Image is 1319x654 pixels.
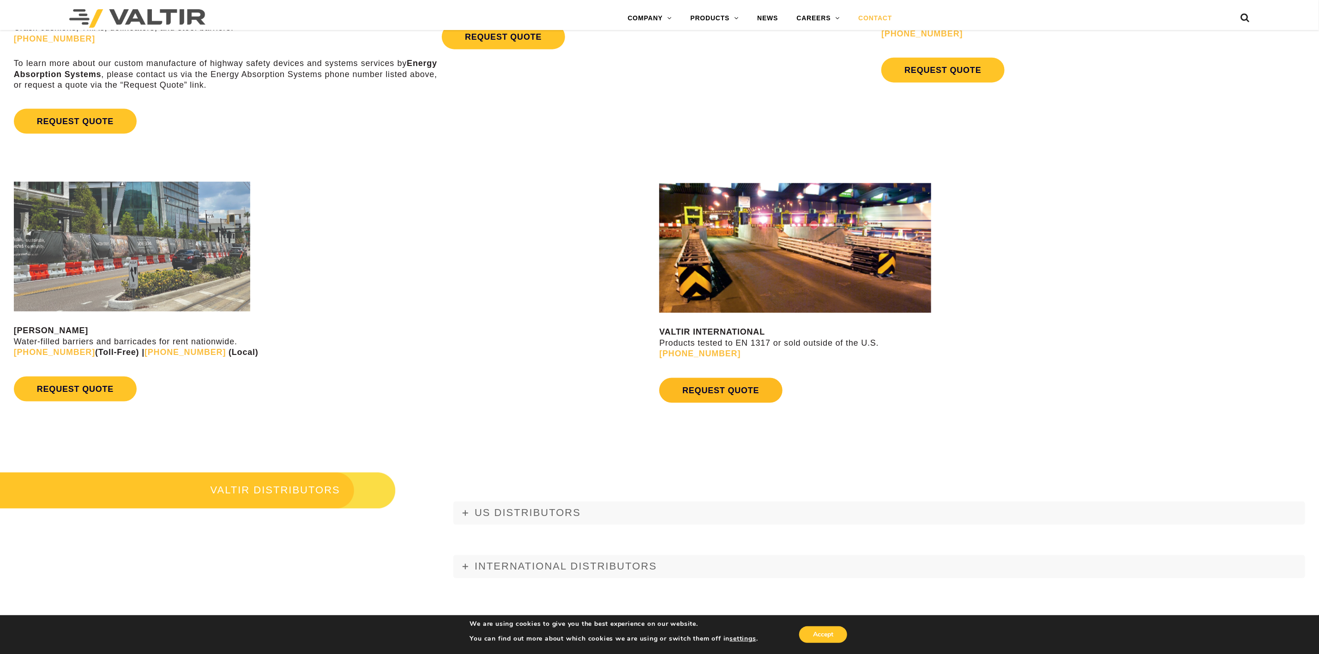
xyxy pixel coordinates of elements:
p: Water-filled barriers and barricades for rent nationwide. [14,325,657,358]
a: REQUEST QUOTE [659,378,782,403]
a: REQUEST QUOTE [14,109,137,134]
a: NEWS [748,9,787,28]
span: US DISTRIBUTORS [475,507,581,519]
strong: VALTIR INTERNATIONAL [659,327,765,336]
a: COMPANY [619,9,681,28]
a: PRODUCTS [681,9,748,28]
img: contact us valtir international [659,183,931,313]
p: We are using cookies to give you the best experience on our website. [470,620,758,628]
a: REQUEST QUOTE [14,377,137,402]
a: REQUEST QUOTE [442,24,565,49]
img: Valtir [69,9,205,28]
img: Rentals contact us image [14,182,250,312]
a: INTERNATIONAL DISTRIBUTORS [453,555,1305,578]
a: [PHONE_NUMBER] [881,29,963,38]
a: CAREERS [788,9,849,28]
strong: (Toll-Free) | [14,348,145,357]
a: [PHONE_NUMBER] [145,348,226,357]
strong: [PERSON_NAME] [14,326,88,335]
a: US DISTRIBUTORS [453,502,1305,525]
p: You can find out more about which cookies we are using or switch them off in . [470,635,758,643]
p: Products tested to EN 1317 or sold outside of the U.S. [659,327,1319,359]
span: INTERNATIONAL DISTRIBUTORS [475,561,657,572]
a: CONTACT [849,9,901,28]
button: settings [729,635,756,643]
button: Accept [799,626,847,643]
a: [PHONE_NUMBER] [14,34,95,43]
a: [PHONE_NUMBER] [14,348,95,357]
a: [PHONE_NUMBER] [659,349,741,358]
p: To learn more about our custom manufacture of highway safety devices and systems services by , pl... [14,58,437,90]
strong: (Local) [229,348,259,357]
a: REQUEST QUOTE [881,58,1004,83]
strong: Energy Absorption Systems [14,59,437,78]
